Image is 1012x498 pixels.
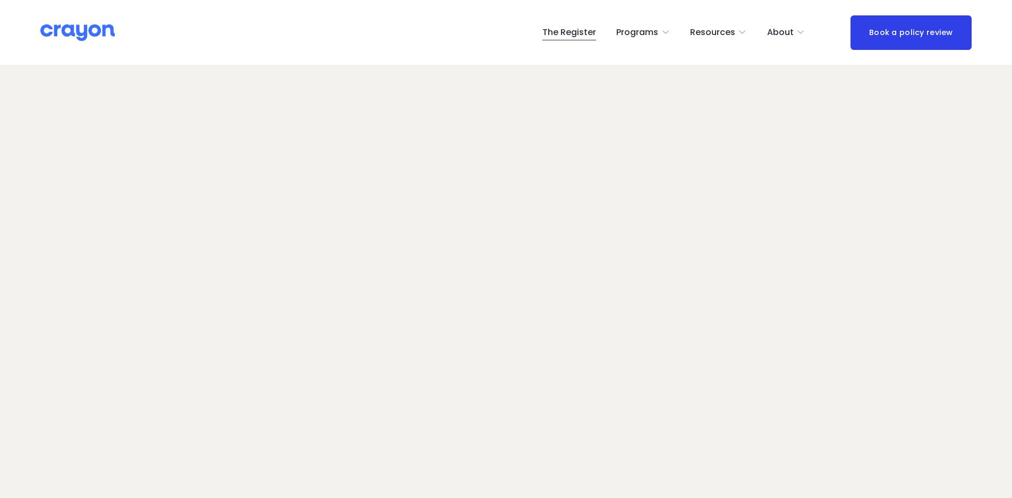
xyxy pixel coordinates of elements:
span: Programs [616,25,658,40]
a: folder dropdown [767,24,805,41]
a: Book a policy review [851,15,972,50]
span: Resources [690,25,735,40]
a: folder dropdown [690,24,747,41]
a: folder dropdown [616,24,670,41]
img: Crayon [40,23,115,42]
span: About [767,25,794,40]
a: The Register [542,24,596,41]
